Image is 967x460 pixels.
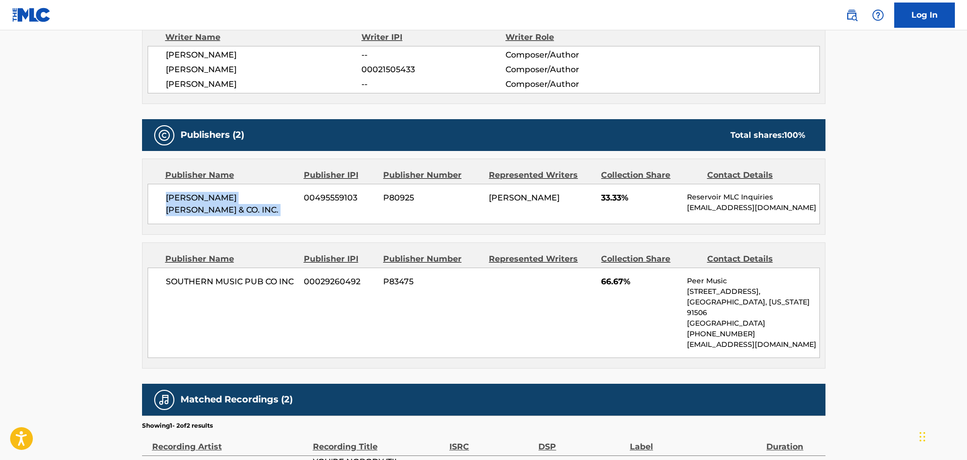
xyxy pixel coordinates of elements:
img: MLC Logo [12,8,51,22]
span: 00495559103 [304,192,376,204]
div: Publisher IPI [304,169,376,181]
div: Represented Writers [489,253,593,265]
p: Showing 1 - 2 of 2 results [142,421,213,430]
div: Collection Share [601,169,699,181]
span: [PERSON_NAME] [489,193,560,202]
div: Contact Details [707,169,805,181]
div: Duration [766,430,820,453]
span: P83475 [383,276,481,288]
p: [EMAIL_ADDRESS][DOMAIN_NAME] [687,202,819,213]
p: [EMAIL_ADDRESS][DOMAIN_NAME] [687,339,819,350]
div: Contact Details [707,253,805,265]
div: Publisher Number [383,169,481,181]
img: Publishers [158,129,170,141]
img: help [872,9,884,21]
span: SOUTHERN MUSIC PUB CO INC [166,276,297,288]
span: 00021505433 [361,64,505,76]
div: Collection Share [601,253,699,265]
a: Public Search [842,5,862,25]
div: Total shares: [730,129,805,141]
p: [PHONE_NUMBER] [687,329,819,339]
div: Publisher Name [165,253,296,265]
span: -- [361,78,505,90]
div: Publisher Name [165,169,296,181]
div: Drag [919,422,926,452]
iframe: Chat Widget [916,412,967,460]
span: Composer/Author [505,78,636,90]
span: 66.67% [601,276,679,288]
span: 100 % [784,130,805,140]
span: [PERSON_NAME] [PERSON_NAME] & CO. INC. [166,192,297,216]
div: Publisher IPI [304,253,376,265]
span: 00029260492 [304,276,376,288]
p: [GEOGRAPHIC_DATA] [687,318,819,329]
span: [PERSON_NAME] [166,49,362,61]
span: Composer/Author [505,49,636,61]
p: Peer Music [687,276,819,286]
div: Label [630,430,761,453]
div: ISRC [449,430,533,453]
span: Composer/Author [505,64,636,76]
div: Recording Title [313,430,444,453]
img: Matched Recordings [158,394,170,406]
span: [PERSON_NAME] [166,78,362,90]
a: Log In [894,3,955,28]
div: Writer Name [165,31,362,43]
div: Writer Role [505,31,636,43]
p: [STREET_ADDRESS], [687,286,819,297]
div: Publisher Number [383,253,481,265]
div: Represented Writers [489,169,593,181]
span: 33.33% [601,192,679,204]
div: Recording Artist [152,430,308,453]
span: [PERSON_NAME] [166,64,362,76]
span: P80925 [383,192,481,204]
div: Writer IPI [361,31,505,43]
h5: Publishers (2) [180,129,244,141]
span: -- [361,49,505,61]
img: search [846,9,858,21]
p: [GEOGRAPHIC_DATA], [US_STATE] 91506 [687,297,819,318]
div: Help [868,5,888,25]
p: Reservoir MLC Inquiries [687,192,819,202]
div: DSP [538,430,625,453]
h5: Matched Recordings (2) [180,394,293,405]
